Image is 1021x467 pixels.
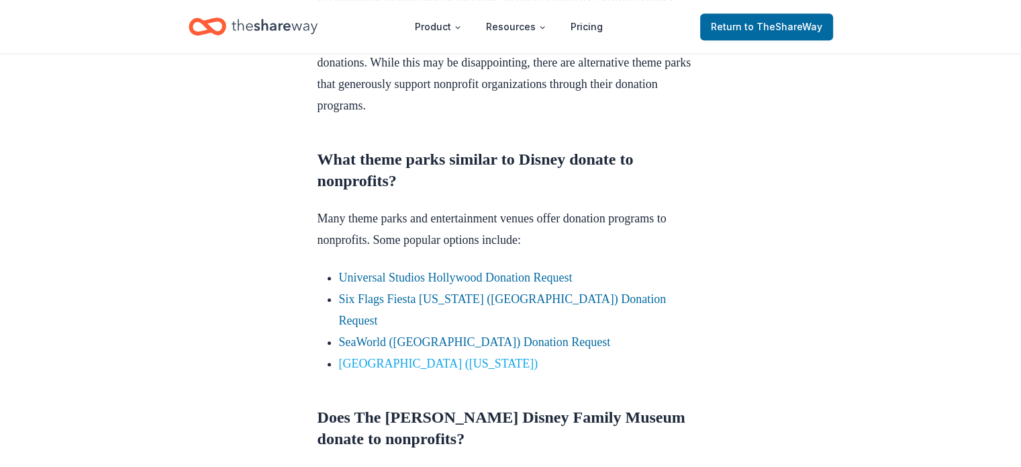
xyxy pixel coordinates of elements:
a: SeaWorld ([GEOGRAPHIC_DATA]) Donation Request [339,335,611,349]
nav: Main [404,11,614,42]
a: Pricing [560,13,614,40]
h2: What theme parks similar to Disney donate to nonprofits? [318,148,704,192]
a: [GEOGRAPHIC_DATA] ([US_STATE]) [339,357,538,370]
span: Return [711,19,822,35]
span: to TheShareWay [744,21,822,32]
a: Returnto TheShareWay [700,13,833,40]
button: Product [404,13,473,40]
p: Many theme parks and entertainment venues offer donation programs to nonprofits. Some popular opt... [318,208,704,251]
a: Home [189,11,318,42]
h2: Does The [PERSON_NAME] Disney Family Museum donate to nonprofits? [318,407,704,450]
a: Universal Studios Hollywood Donation Request [339,271,573,284]
button: Resources [475,13,557,40]
a: Six Flags Fiesta [US_STATE] ([GEOGRAPHIC_DATA]) Donation Request [339,292,667,327]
